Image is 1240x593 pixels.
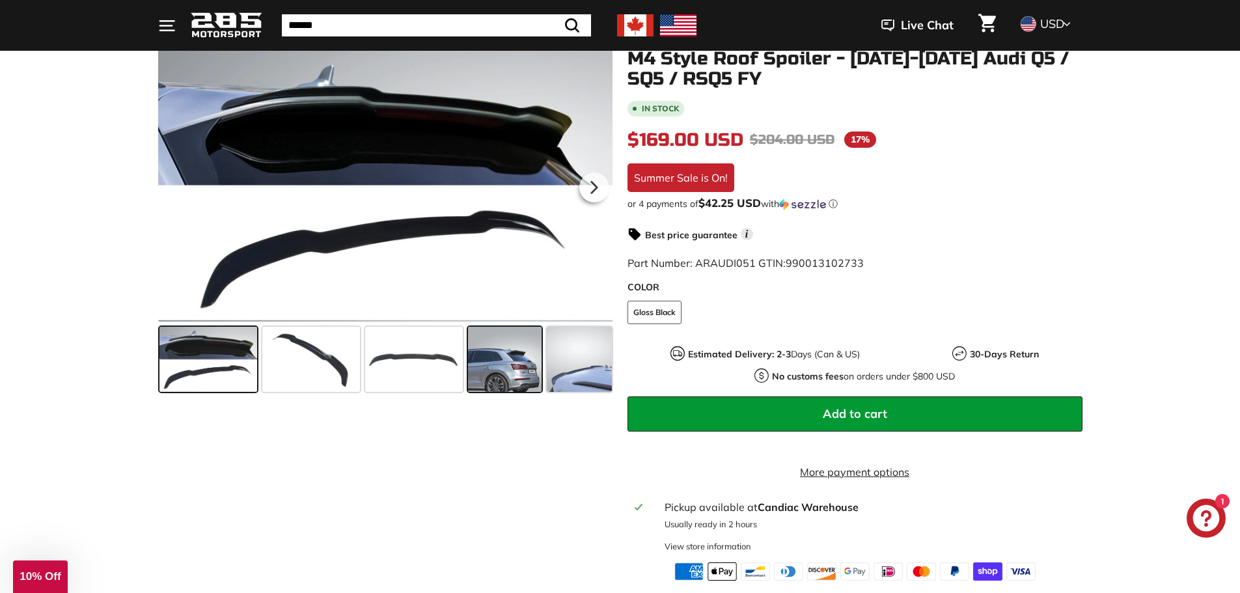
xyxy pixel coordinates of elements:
[688,348,860,361] p: Days (Can & US)
[665,499,1074,515] div: Pickup available at
[1183,499,1230,541] inbox-online-store-chat: Shopify online store chat
[750,131,834,148] span: $204.00 USD
[823,406,887,421] span: Add to cart
[642,105,679,113] b: In stock
[807,562,836,581] img: discover
[844,131,876,148] span: 17%
[674,562,704,581] img: american_express
[786,256,864,269] span: 990013102733
[627,129,743,151] span: $169.00 USD
[627,396,1082,432] button: Add to cart
[665,540,751,553] div: View store information
[970,348,1039,360] strong: 30-Days Return
[1006,562,1036,581] img: visa
[282,14,591,36] input: Search
[874,562,903,581] img: ideal
[741,562,770,581] img: bancontact
[741,228,753,240] span: i
[627,197,1082,210] div: or 4 payments of$42.25 USDwithSezzle Click to learn more about Sezzle
[13,560,68,593] div: 10% Off
[758,501,859,514] strong: Candiac Warehouse
[772,370,844,382] strong: No customs fees
[864,9,971,42] button: Live Chat
[907,562,936,581] img: master
[627,464,1082,480] a: More payment options
[1040,16,1064,31] span: USD
[973,562,1002,581] img: shopify_pay
[627,256,864,269] span: Part Number: ARAUDI051 GTIN:
[645,229,737,241] strong: Best price guarantee
[774,562,803,581] img: diners_club
[627,281,1082,294] label: COLOR
[708,562,737,581] img: apple_pay
[698,196,761,210] span: $42.25 USD
[627,163,734,192] div: Summer Sale is On!
[940,562,969,581] img: paypal
[665,518,1074,531] p: Usually ready in 2 hours
[627,197,1082,210] div: or 4 payments of with
[901,17,954,34] span: Live Chat
[779,199,826,210] img: Sezzle
[971,3,1004,48] a: Cart
[688,348,791,360] strong: Estimated Delivery: 2-3
[20,570,61,583] span: 10% Off
[840,562,870,581] img: google_pay
[191,10,262,41] img: Logo_285_Motorsport_areodynamics_components
[772,370,955,383] p: on orders under $800 USD
[627,49,1082,89] h1: M4 Style Roof Spoiler - [DATE]-[DATE] Audi Q5 / SQ5 / RSQ5 FY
